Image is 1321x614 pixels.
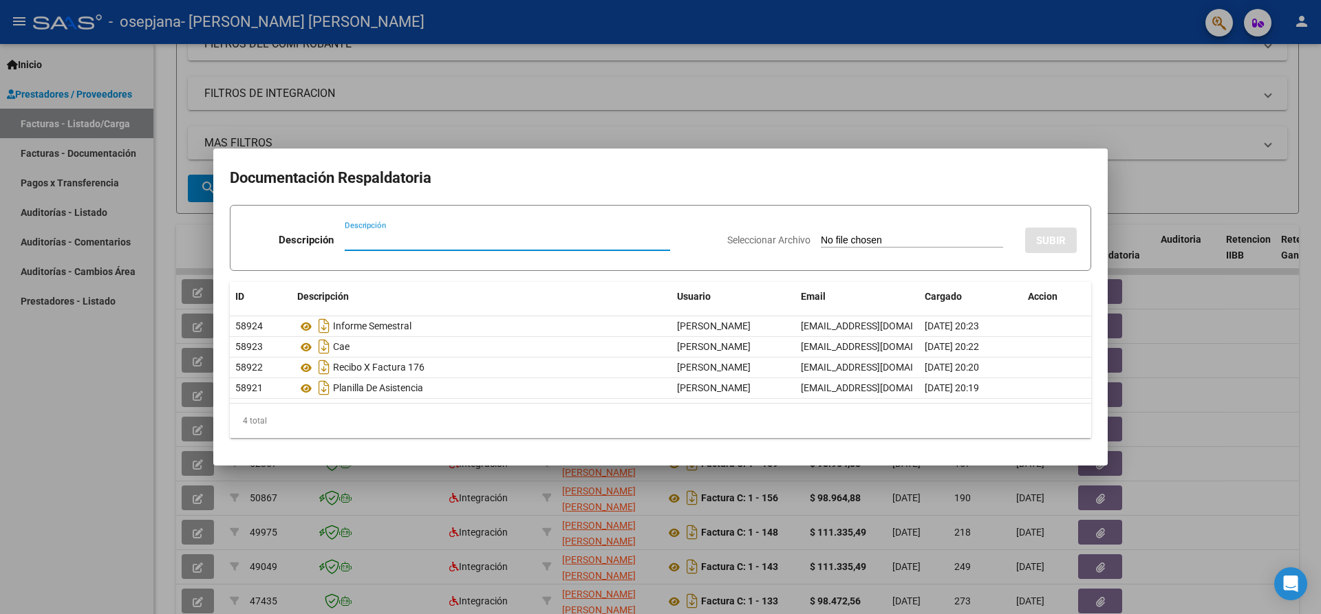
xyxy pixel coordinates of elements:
span: [EMAIL_ADDRESS][DOMAIN_NAME] [801,362,954,373]
span: [PERSON_NAME] [677,382,751,393]
span: Email [801,291,826,302]
div: Planilla De Asistencia [297,377,666,399]
span: [DATE] 20:23 [925,320,979,331]
span: 58922 [235,362,263,373]
span: [DATE] 20:19 [925,382,979,393]
i: Descargar documento [315,315,333,337]
span: [EMAIL_ADDRESS][DOMAIN_NAME] [801,341,954,352]
span: [DATE] 20:20 [925,362,979,373]
datatable-header-cell: Cargado [919,282,1022,311]
datatable-header-cell: ID [230,282,292,311]
span: Usuario [677,291,711,302]
span: [EMAIL_ADDRESS][DOMAIN_NAME] [801,320,954,331]
datatable-header-cell: Accion [1022,282,1091,311]
datatable-header-cell: Email [795,282,919,311]
div: Informe Semestral [297,315,666,337]
div: 4 total [230,404,1091,438]
span: [PERSON_NAME] [677,341,751,352]
i: Descargar documento [315,377,333,399]
span: Seleccionar Archivo [727,234,810,245]
span: [EMAIL_ADDRESS][DOMAIN_NAME] [801,382,954,393]
span: [PERSON_NAME] [677,362,751,373]
i: Descargar documento [315,336,333,358]
div: Recibo X Factura 176 [297,356,666,378]
button: SUBIR [1025,228,1077,253]
span: 58924 [235,320,263,331]
span: SUBIR [1036,234,1066,247]
span: Cargado [925,291,962,302]
div: Open Intercom Messenger [1274,567,1307,600]
span: 58921 [235,382,263,393]
i: Descargar documento [315,356,333,378]
span: ID [235,291,244,302]
span: 58923 [235,341,263,352]
datatable-header-cell: Descripción [292,282,672,311]
div: Cae [297,336,666,358]
span: Accion [1028,291,1057,302]
h2: Documentación Respaldatoria [230,165,1091,191]
span: Descripción [297,291,349,302]
datatable-header-cell: Usuario [672,282,795,311]
span: [DATE] 20:22 [925,341,979,352]
p: Descripción [279,232,334,248]
span: [PERSON_NAME] [677,320,751,331]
